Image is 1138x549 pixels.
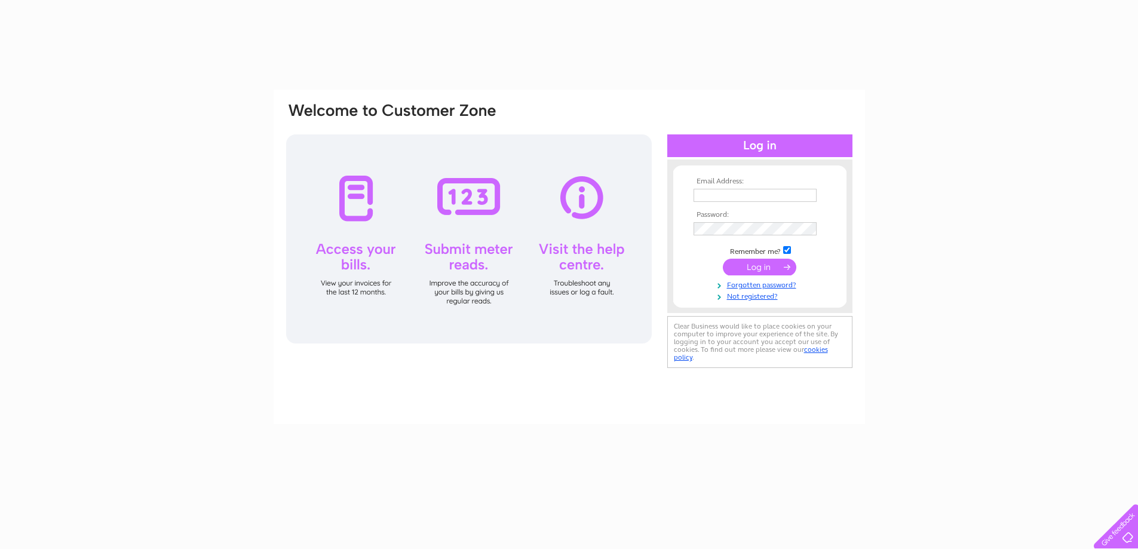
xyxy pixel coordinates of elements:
[691,244,829,256] td: Remember me?
[691,211,829,219] th: Password:
[674,345,828,361] a: cookies policy
[694,278,829,290] a: Forgotten password?
[667,316,852,368] div: Clear Business would like to place cookies on your computer to improve your experience of the sit...
[694,290,829,301] a: Not registered?
[691,177,829,186] th: Email Address:
[723,259,796,275] input: Submit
